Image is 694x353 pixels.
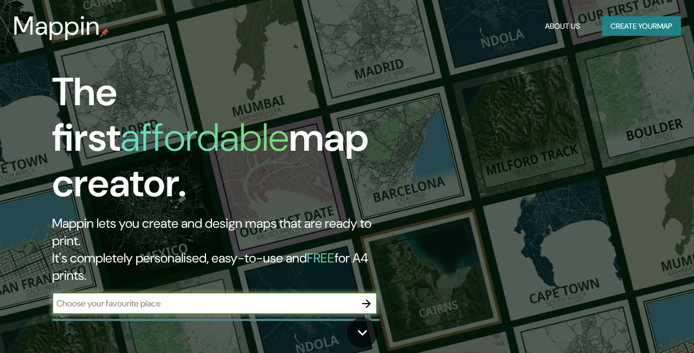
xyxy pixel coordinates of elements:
[52,297,356,310] input: Choose your favourite place
[541,16,584,36] button: About Us
[52,215,399,284] h2: Mappin lets you create and design maps that are ready to print. It's completely personalised, eas...
[120,112,289,163] h1: affordable
[13,11,100,41] h3: Mappin
[307,249,335,266] h5: FREE
[602,16,681,36] button: Create yourmap
[52,69,399,215] h1: The first map creator.
[100,28,109,37] img: mappin-pin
